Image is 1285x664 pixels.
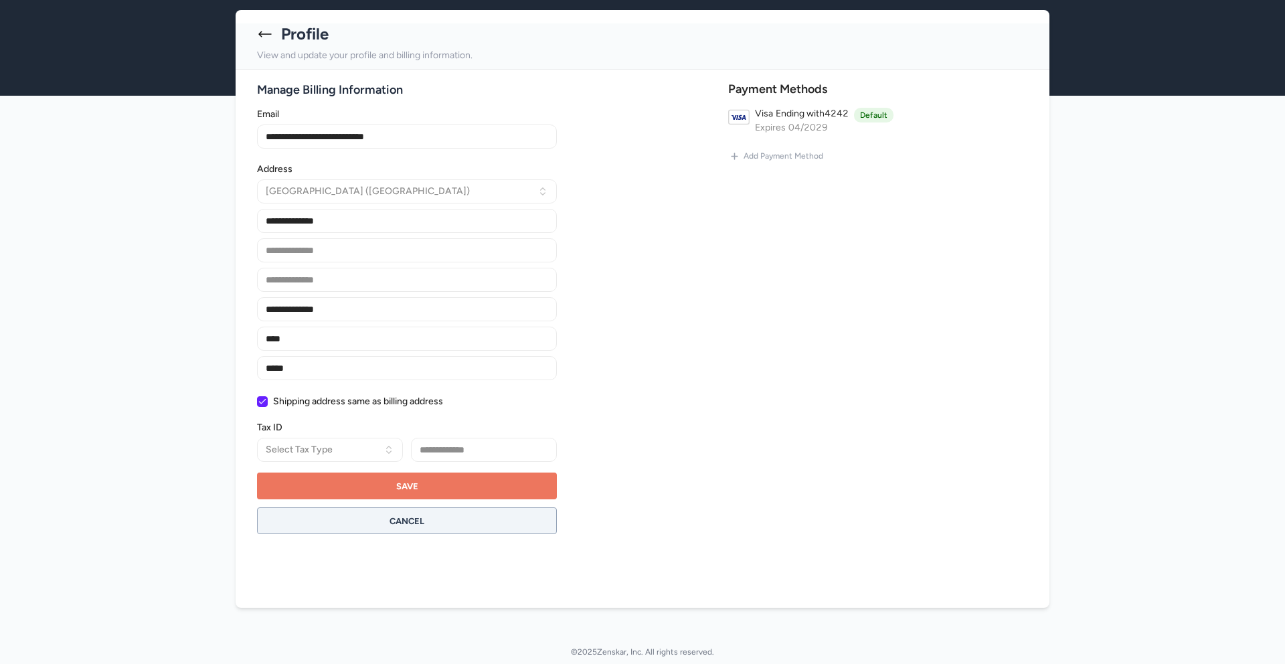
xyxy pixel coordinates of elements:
p: View and update your profile and billing information. [257,48,1028,64]
input: Email [257,124,557,149]
input: Address Line 2 [257,238,557,262]
label: Address [257,165,557,174]
label: Tax ID [257,423,557,432]
button: Save [257,473,557,499]
span: Expires [755,120,786,135]
h1: Profile [281,23,329,45]
input: Zip Code [257,356,557,380]
span: default [854,108,893,122]
span: 04 / 2029 [788,120,828,135]
h2: Payment Methods [728,80,1028,98]
button: Cancel [257,507,557,534]
h4: Ending with 4242 [755,106,849,120]
input: State [257,327,557,351]
h1: Manage Billing Information [257,80,720,99]
div: © 2025 Zenskar, Inc. All rights reserved. [214,640,1071,664]
input: City [257,297,557,321]
input: Address Line 1 [257,209,557,233]
input: Tax ID Number [411,438,557,462]
input: Address Line 3 [257,268,557,292]
button: Country [257,179,557,203]
label: Email [257,110,557,119]
span: [GEOGRAPHIC_DATA] ([GEOGRAPHIC_DATA]) [266,185,470,198]
button: default [854,106,893,122]
button: Add Payment Method [728,145,825,167]
button: Tax Type [257,438,403,462]
label: Shipping address same as billing address [273,397,443,406]
div: Visa [755,106,773,120]
div: Manage Billing Information [257,110,557,462]
span: Select Tax Type [266,443,333,456]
